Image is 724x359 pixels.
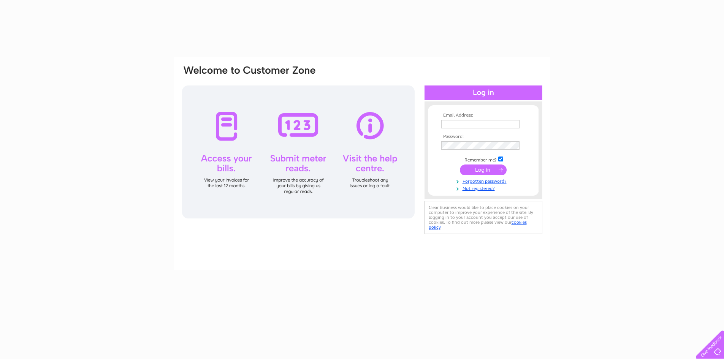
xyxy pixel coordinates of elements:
[439,134,528,139] th: Password:
[429,220,527,230] a: cookies policy
[425,201,542,234] div: Clear Business would like to place cookies on your computer to improve your experience of the sit...
[439,155,528,163] td: Remember me?
[460,164,507,175] input: Submit
[439,113,528,118] th: Email Address:
[441,177,528,184] a: Forgotten password?
[441,184,528,191] a: Not registered?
